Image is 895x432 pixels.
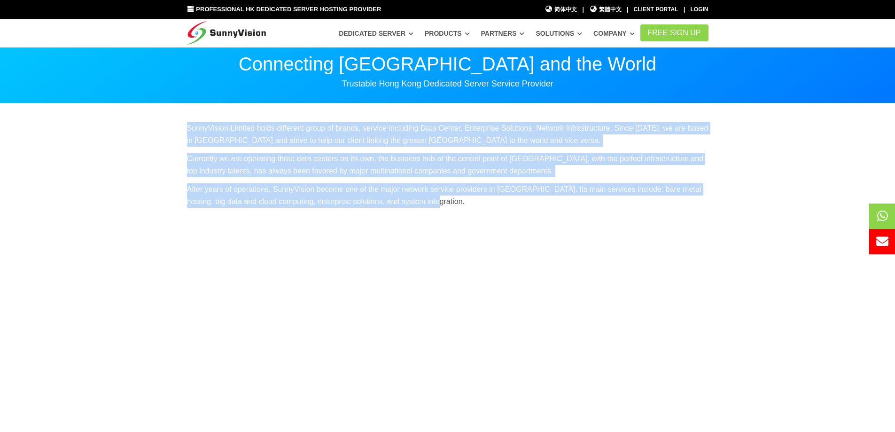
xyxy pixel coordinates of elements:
p: SunnyVision Limited holds different group of brands, service including Data Center, Enterprise So... [187,122,708,146]
span: Professional HK Dedicated Server Hosting Provider [196,6,381,13]
p: After years of operations, SunnyVision become one of the major network service providers in [GEOG... [187,183,708,207]
li: | [627,5,628,14]
a: Solutions [536,25,582,42]
a: Partners [481,25,525,42]
a: FREE Sign Up [640,24,708,41]
a: 繁體中文 [589,5,622,14]
p: Trustable Hong Kong Dedicated Server Service Provider [187,78,708,89]
li: | [582,5,584,14]
li: | [684,5,685,14]
a: Products [425,25,470,42]
a: Company [593,25,635,42]
a: 简体中文 [545,5,577,14]
a: Dedicated Server [339,25,413,42]
a: Client Portal [634,6,678,13]
a: Login [691,6,708,13]
p: Connecting [GEOGRAPHIC_DATA] and the World [187,55,708,73]
p: Currently we are operating three data centers on its own, the business hub at the central point o... [187,153,708,177]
